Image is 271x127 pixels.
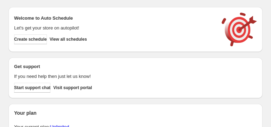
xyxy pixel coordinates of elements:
[14,63,215,70] h2: Get support
[14,85,50,91] span: Start support chat
[14,34,47,44] button: Create schedule
[14,15,215,22] h2: Welcome to Auto Schedule
[53,83,92,93] a: Visit support portal
[14,83,50,93] a: Start support chat
[14,73,215,80] p: If you need help then just let us know!
[14,25,215,32] p: Let's get your store on autopilot!
[14,109,257,116] h2: Your plan
[50,36,87,42] span: View all schedules
[53,85,92,91] span: Visit support portal
[14,36,47,42] span: Create schedule
[50,34,87,44] button: View all schedules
